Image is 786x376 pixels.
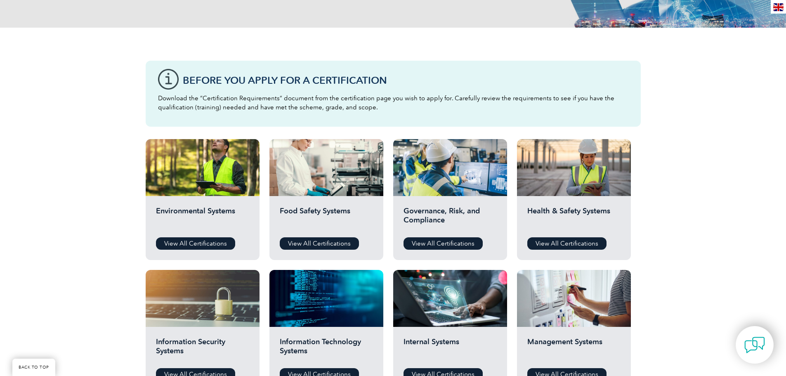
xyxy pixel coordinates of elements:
[158,94,628,112] p: Download the “Certification Requirements” document from the certification page you wish to apply ...
[280,206,373,231] h2: Food Safety Systems
[280,237,359,250] a: View All Certifications
[280,337,373,362] h2: Information Technology Systems
[183,75,628,85] h3: Before You Apply For a Certification
[156,337,249,362] h2: Information Security Systems
[156,206,249,231] h2: Environmental Systems
[404,237,483,250] a: View All Certifications
[156,237,235,250] a: View All Certifications
[527,237,607,250] a: View All Certifications
[404,206,497,231] h2: Governance, Risk, and Compliance
[404,337,497,362] h2: Internal Systems
[744,335,765,355] img: contact-chat.png
[12,359,55,376] a: BACK TO TOP
[527,337,621,362] h2: Management Systems
[773,3,784,11] img: en
[527,206,621,231] h2: Health & Safety Systems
